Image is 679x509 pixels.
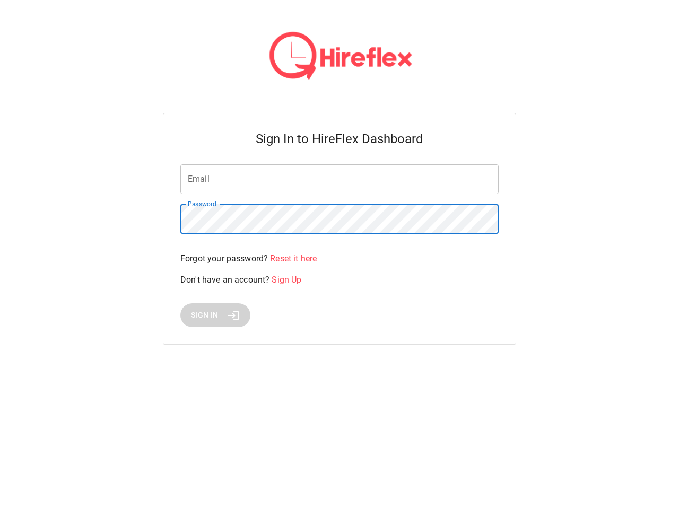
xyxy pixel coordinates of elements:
[272,275,301,285] span: Sign Up
[180,252,499,265] p: Forgot your password?
[270,253,317,264] span: Reset it here
[180,130,499,147] h5: Sign In to HireFlex Dashboard
[180,274,499,286] p: Don't have an account?
[260,25,419,87] img: hireflex-color-logo-text-06e88fb7.png
[180,303,250,327] button: Sign In
[188,199,216,208] label: Password
[191,309,219,322] span: Sign In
